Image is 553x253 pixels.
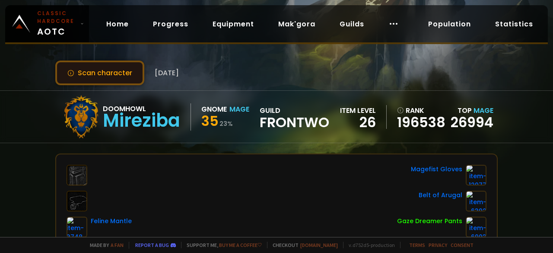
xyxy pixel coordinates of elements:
[201,104,227,115] div: Gnome
[206,15,261,33] a: Equipment
[55,61,144,85] button: Scan character
[135,242,169,248] a: Report a bug
[411,165,462,174] div: Magefist Gloves
[466,217,486,237] img: item-6903
[111,242,124,248] a: a fan
[85,242,124,248] span: Made by
[181,242,262,248] span: Support me,
[451,105,493,116] div: Top
[155,67,179,78] span: [DATE]
[340,105,376,116] div: item level
[333,15,371,33] a: Guilds
[37,10,77,38] span: AOTC
[429,242,447,248] a: Privacy
[397,217,462,226] div: Gaze Dreamer Pants
[267,242,338,248] span: Checkout
[397,105,445,116] div: rank
[466,165,486,186] img: item-12977
[397,116,445,129] a: 196538
[99,15,136,33] a: Home
[260,116,329,129] span: Frontwo
[260,105,329,129] div: guild
[419,191,462,200] div: Belt of Arugal
[466,191,486,211] img: item-6392
[201,111,219,131] span: 35
[5,5,89,42] a: Classic HardcoreAOTC
[103,103,180,114] div: Doomhowl
[451,112,493,132] a: 26994
[488,15,540,33] a: Statistics
[103,114,180,127] div: Mireziba
[421,15,478,33] a: Population
[219,242,262,248] a: Buy me a coffee
[229,104,249,115] div: Mage
[67,217,87,237] img: item-3748
[409,242,425,248] a: Terms
[474,106,493,115] span: Mage
[340,116,376,129] div: 26
[451,242,474,248] a: Consent
[91,217,132,226] div: Feline Mantle
[37,10,77,25] small: Classic Hardcore
[271,15,322,33] a: Mak'gora
[300,242,338,248] a: [DOMAIN_NAME]
[343,242,395,248] span: v. d752d5 - production
[146,15,195,33] a: Progress
[219,119,233,128] small: 23 %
